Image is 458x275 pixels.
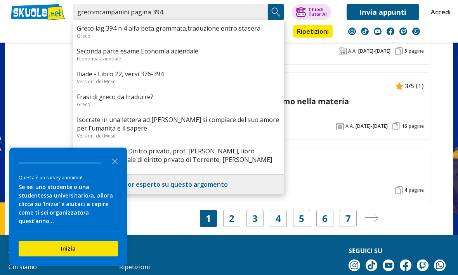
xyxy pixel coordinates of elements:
[409,187,424,193] span: pagine
[309,7,327,17] div: Chiedi Tutor AI
[73,4,268,20] input: Cerca appunti, riassunti o versioni
[77,24,280,33] a: Greco lag 394 n 4 alfa beta grammata,traduzione entro stasera
[399,27,407,35] img: twitch
[77,78,280,85] div: Versioni del Mese
[405,81,414,91] span: 3/5
[402,123,407,129] span: 16
[431,4,447,20] a: Accedi
[349,246,382,255] strong: Seguici su
[404,187,407,193] span: 4
[71,25,106,39] a: Appunti
[292,4,331,20] button: ChiediTutor AI
[119,263,150,271] a: Ripetizioni
[77,147,280,164] a: Riassunto esame Diritto privato, prof. [PERSON_NAME], libro consigliato Manuale di diritto privat...
[252,213,258,224] a: 3
[9,148,127,266] div: Survey
[89,180,228,189] a: Trova un tutor esperto su questo argomento
[374,27,382,35] img: youtube
[299,213,304,224] a: 5
[107,153,123,168] button: Close the survey
[339,47,347,55] img: Anno accademico
[19,174,118,181] div: Questa è un survey anonima!
[417,260,429,271] img: twitch
[268,4,284,20] button: Search Button
[9,246,84,255] strong: About [DOMAIN_NAME]
[348,48,357,54] span: A.A.
[336,122,344,130] img: Anno accademico
[345,123,354,129] span: A.A.
[416,81,424,91] span: (1)
[77,132,280,139] div: Versioni del Mese
[400,260,411,271] img: facebook
[19,241,118,256] button: Inizia
[358,48,390,54] span: [DATE]-[DATE]
[77,164,280,170] div: Diritto privato
[364,213,378,224] a: Pagina successiva
[356,123,388,129] span: [DATE]-[DATE]
[77,93,280,101] a: Frasi di greco da tradurre?
[412,27,420,35] img: WhatsApp
[404,48,407,54] span: 5
[366,260,377,271] img: tiktok
[77,55,280,62] div: Economia aziendale
[395,47,403,55] img: Pagine
[347,4,419,20] a: Invia appunti
[387,27,394,35] img: facebook
[77,70,280,78] a: Iliade - Libro 22, versi 376-394
[345,213,351,224] a: 7
[392,122,400,130] img: Pagine
[349,260,360,271] img: instagram
[293,25,333,38] a: Ripetizioni
[206,213,211,224] span: 1
[148,210,432,227] nav: Navigazione pagine
[77,101,280,108] div: Greco
[77,47,280,55] a: Seconda parte esame Economia aziendale
[409,48,424,54] span: pagine
[322,213,328,224] a: 6
[383,260,394,271] img: youtube
[270,6,282,18] img: Cerca appunti, riassunti o versioni
[77,115,280,132] a: Isocrate in una lettera ad [PERSON_NAME] si compiace del suo amore per l'umanità e il sapere
[361,27,369,35] img: tiktok
[409,123,424,129] span: pagine
[364,213,378,222] img: Pagina successiva
[348,27,356,35] img: instagram
[9,263,37,271] a: Chi siamo
[156,96,424,107] a: Fisica 2 - Magnetismo e magnetismo nella materia
[229,213,234,224] a: 2
[396,82,403,90] img: Appunti contenuto
[77,33,280,39] div: Greco
[276,213,281,224] a: 4
[19,183,118,225] div: Se sei uno studente o una studentessa universitario/a, allora clicca su 'Inizia' e aiutaci a capi...
[434,260,446,271] img: WhatsApp
[156,171,424,182] a: Doping (5)
[395,186,403,194] img: Pagine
